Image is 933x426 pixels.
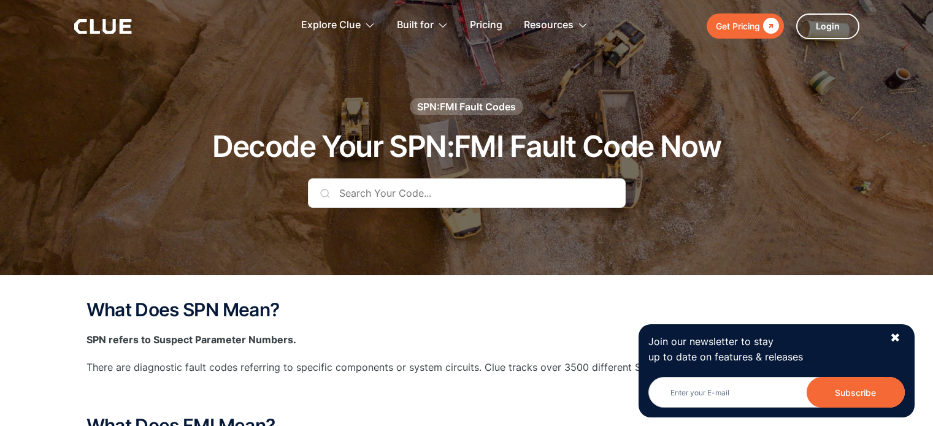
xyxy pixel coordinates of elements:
a: Get Pricing [707,13,784,39]
div: ✖ [890,330,900,346]
h2: What Does SPN Mean? [86,300,847,320]
a: Pricing [470,6,502,45]
div: Resources [524,6,574,45]
div: Get Pricing [716,18,760,34]
strong: SPN refers to Suspect Parameter Numbers. [86,333,296,346]
p: There are diagnostic fault codes referring to specific components or system circuits. Clue tracks... [86,360,847,375]
p: Join our newsletter to stay up to date on features & releases [648,334,879,365]
div: Resources [524,6,588,45]
h1: Decode Your SPN:FMI Fault Code Now [212,131,721,163]
div: Built for [397,6,448,45]
div: Built for [397,6,434,45]
input: Enter your E-mail [648,377,905,408]
a: Login [796,13,859,39]
p: ‍ [86,388,847,403]
input: Search Your Code... [308,178,626,208]
form: Newsletter [648,377,905,408]
input: Subscribe [807,377,905,408]
div: Explore Clue [301,6,375,45]
div: Explore Clue [301,6,361,45]
div:  [760,18,779,34]
div: SPN:FMI Fault Codes [417,100,516,113]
